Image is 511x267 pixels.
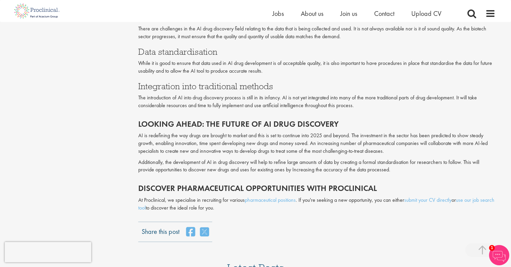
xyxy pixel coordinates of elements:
[138,82,496,91] h3: Integration into traditional methods
[489,245,509,265] img: Chatbot
[301,9,323,18] a: About us
[374,9,394,18] a: Contact
[138,184,496,193] h2: Discover pharmaceutical opportunities with Proclinical
[138,132,496,155] p: AI is redefining the way drugs are brought to market and this is set to continue into 2025 and be...
[186,227,195,237] a: share on facebook
[142,227,179,232] label: Share this post
[138,59,496,75] p: While it is good to ensure that data used in AI drug development is of acceptable quality, it is ...
[138,196,496,212] p: At Proclinical, we specialise in recruiting for various . If you're seeking a new opportunity, yo...
[138,47,496,56] h3: Data standardisation
[411,9,441,18] a: Upload CV
[489,245,495,251] span: 1
[138,159,496,174] p: Additionally, the development of AI in drug discovery will help to refine large amounts of data b...
[138,196,494,211] a: use our job search tool
[340,9,357,18] a: Join us
[272,9,284,18] a: Jobs
[245,196,296,203] a: pharmaceutical positions
[200,227,209,237] a: share on twitter
[138,120,496,128] h2: Looking ahead: The future of AI drug discovery
[404,196,452,203] a: submit your CV directly
[138,25,496,41] p: There are challenges in the AI drug discovery field relating to the data that is being collected ...
[138,94,496,110] p: The introduction of AI into drug discovery process is still in its infancy. AI is not yet integra...
[5,242,91,262] iframe: reCAPTCHA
